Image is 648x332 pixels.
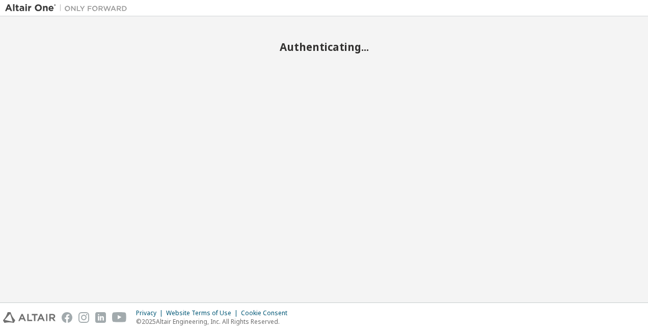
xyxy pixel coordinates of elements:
[78,312,89,323] img: instagram.svg
[5,3,132,13] img: Altair One
[136,317,293,326] p: © 2025 Altair Engineering, Inc. All Rights Reserved.
[5,40,643,53] h2: Authenticating...
[3,312,56,323] img: altair_logo.svg
[241,309,293,317] div: Cookie Consent
[62,312,72,323] img: facebook.svg
[95,312,106,323] img: linkedin.svg
[112,312,127,323] img: youtube.svg
[136,309,166,317] div: Privacy
[166,309,241,317] div: Website Terms of Use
